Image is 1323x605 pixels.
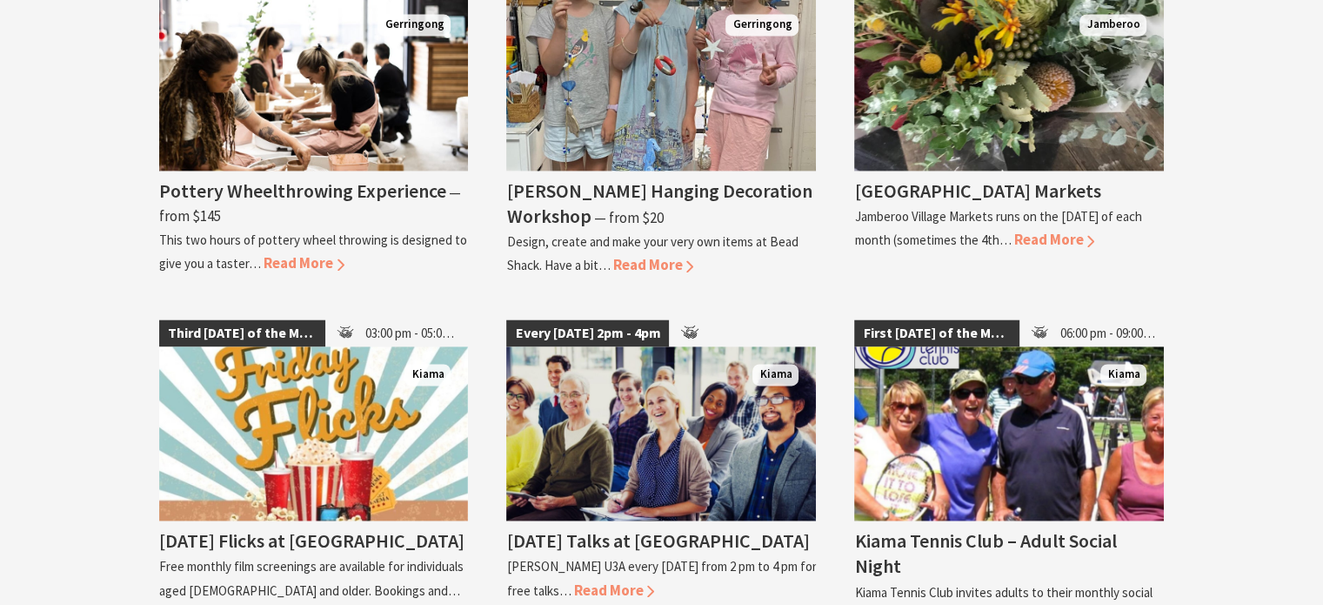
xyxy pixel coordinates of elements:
span: Kiama [1100,364,1146,386]
span: 03:00 pm - 05:00 pm [357,319,468,347]
span: Kiama [752,364,798,386]
span: Read More [612,255,693,274]
span: Gerringong [725,14,798,36]
span: Third [DATE] of the Month [159,319,326,347]
h4: [GEOGRAPHIC_DATA] Markets [854,178,1100,203]
span: ⁠— from $20 [593,208,663,227]
p: Design, create and make your very own items at Bead Shack. Have a bit… [506,233,798,273]
span: Every [DATE] 2pm - 4pm [506,319,669,347]
p: [PERSON_NAME] U3A every [DATE] from 2 pm to 4 pm for free talks… [506,558,816,598]
span: Gerringong [378,14,451,36]
span: Jamberoo [1079,14,1146,36]
p: Jamberoo Village Markets runs on the [DATE] of each month (sometimes the 4th… [854,208,1141,248]
h4: Kiama Tennis Club – Adult Social Night [854,528,1116,578]
h4: Pottery Wheelthrowing Experience [159,178,446,203]
p: Free monthly film screenings are available for individuals aged [DEMOGRAPHIC_DATA] and older. Boo... [159,558,464,598]
h4: [DATE] Talks at [GEOGRAPHIC_DATA] [506,528,809,553]
span: Read More [573,581,654,600]
span: Kiama [404,364,451,386]
h4: [DATE] Flicks at [GEOGRAPHIC_DATA] [159,528,464,553]
span: 06:00 pm - 09:00 pm [1052,319,1165,347]
p: This two hours of pottery wheel throwing is designed to give you a taster… [159,232,467,272]
h4: [PERSON_NAME] Hanging Decoration Workshop [506,178,812,228]
span: First [DATE] of the Month [854,319,1019,347]
span: Read More [264,253,344,272]
span: Read More [1013,230,1094,249]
